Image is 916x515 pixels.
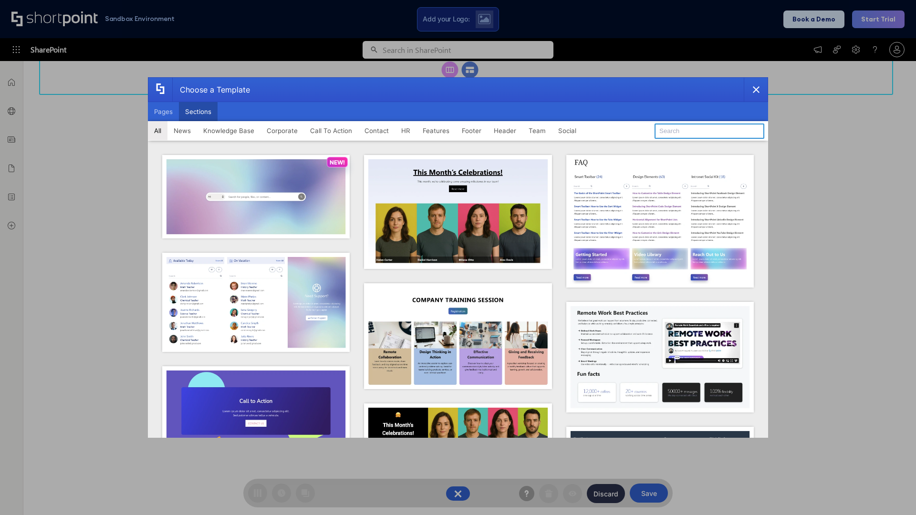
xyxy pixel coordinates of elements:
[148,121,167,140] button: All
[304,121,358,140] button: Call To Action
[395,121,416,140] button: HR
[358,121,395,140] button: Contact
[148,102,179,121] button: Pages
[552,121,583,140] button: Social
[260,121,304,140] button: Corporate
[522,121,552,140] button: Team
[179,102,218,121] button: Sections
[868,469,916,515] iframe: Chat Widget
[330,159,345,166] p: NEW!
[488,121,522,140] button: Header
[197,121,260,140] button: Knowledge Base
[416,121,456,140] button: Features
[456,121,488,140] button: Footer
[655,124,764,139] input: Search
[172,78,250,102] div: Choose a Template
[148,77,768,438] div: template selector
[167,121,197,140] button: News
